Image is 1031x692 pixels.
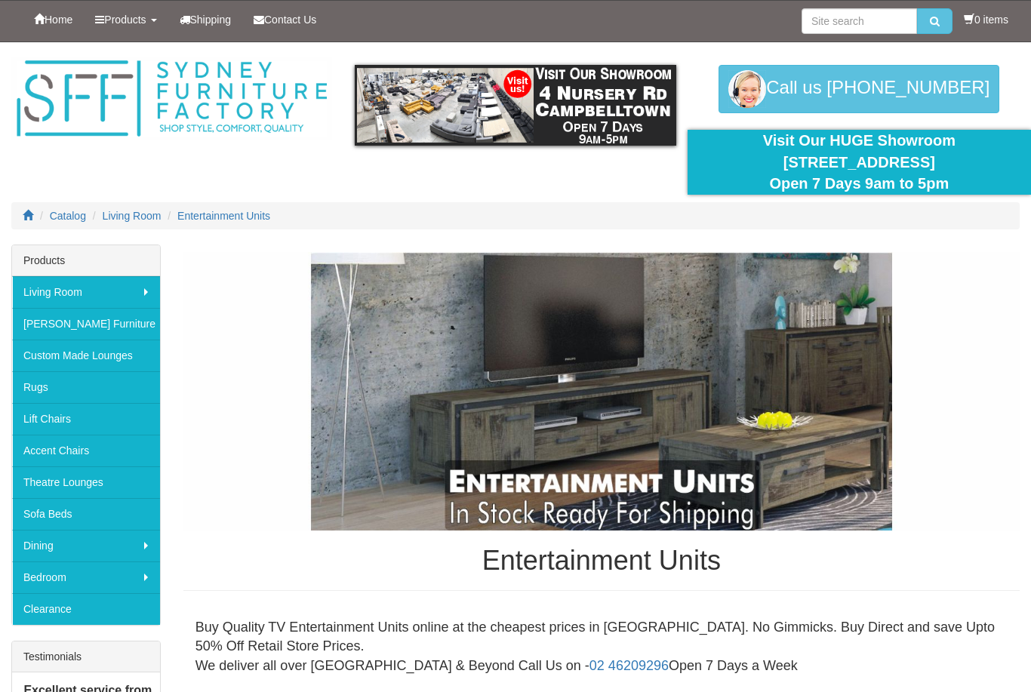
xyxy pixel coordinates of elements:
span: Home [45,14,72,26]
h1: Entertainment Units [183,546,1020,576]
a: Theatre Lounges [12,466,160,498]
a: [PERSON_NAME] Furniture [12,308,160,340]
a: Accent Chairs [12,435,160,466]
div: Visit Our HUGE Showroom [STREET_ADDRESS] Open 7 Days 9am to 5pm [699,130,1020,195]
div: Buy Quality TV Entertainment Units online at the cheapest prices in [GEOGRAPHIC_DATA]. No Gimmick... [183,606,1020,688]
img: showroom.gif [355,65,676,146]
input: Site search [802,8,917,34]
a: Living Room [103,210,162,222]
a: Lift Chairs [12,403,160,435]
a: Rugs [12,371,160,403]
li: 0 items [964,12,1008,27]
div: Products [12,245,160,276]
div: Testimonials [12,641,160,672]
a: 02 46209296 [589,658,669,673]
img: Sydney Furniture Factory [11,57,332,140]
a: Products [84,1,168,38]
a: Dining [12,530,160,561]
a: Catalog [50,210,86,222]
a: Home [23,1,84,38]
img: Entertainment Units [183,252,1020,531]
a: Sofa Beds [12,498,160,530]
a: Bedroom [12,561,160,593]
span: Products [104,14,146,26]
span: Shipping [190,14,232,26]
a: Clearance [12,593,160,625]
a: Entertainment Units [177,210,270,222]
a: Custom Made Lounges [12,340,160,371]
a: Shipping [168,1,243,38]
a: Contact Us [242,1,328,38]
span: Contact Us [264,14,316,26]
a: Living Room [12,276,160,308]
